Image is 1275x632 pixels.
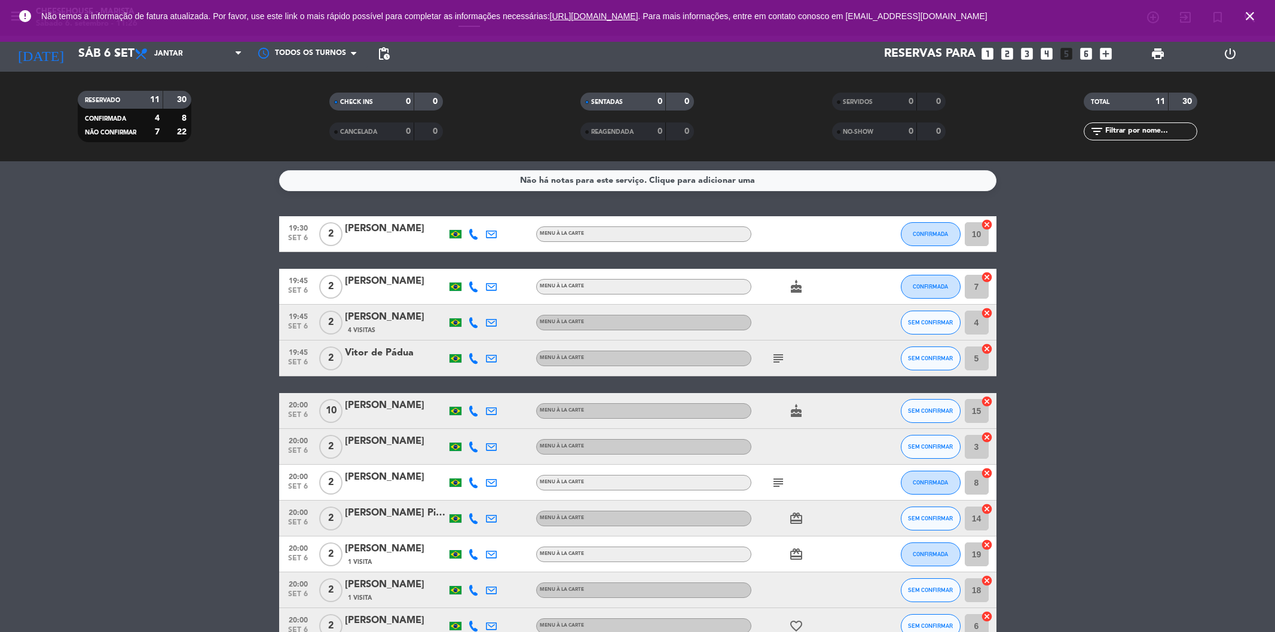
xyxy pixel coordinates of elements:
div: [PERSON_NAME] [345,470,447,485]
button: SEM CONFIRMAR [901,435,961,459]
i: cancel [981,575,993,587]
span: CONFIRMADA [85,116,126,122]
span: set 6 [283,554,313,568]
i: cancel [981,467,993,479]
a: [URL][DOMAIN_NAME] [550,11,638,21]
i: cancel [981,431,993,443]
span: 2 [319,311,343,335]
span: set 6 [283,234,313,248]
strong: 0 [406,97,411,106]
span: 2 [319,346,343,370]
span: CONFIRMADA [913,551,948,557]
span: 20:00 [283,505,313,519]
span: Reservas para [884,47,976,61]
span: 2 [319,471,343,495]
span: CANCELADA [340,129,377,135]
span: SEM CONFIRMAR [908,355,953,361]
span: SEM CONFIRMAR [908,587,953,593]
span: 20:00 [283,576,313,590]
span: 19:45 [283,345,313,358]
strong: 0 [909,97,913,106]
button: CONFIRMADA [901,222,961,246]
span: MENU À LA CARTE [540,408,584,413]
span: set 6 [283,519,313,532]
span: 1 Visita [348,557,372,567]
div: [PERSON_NAME] [345,577,447,593]
span: 4 Visitas [348,326,375,335]
i: close [1243,9,1257,23]
span: set 6 [283,358,313,372]
span: SEM CONFIRMAR [908,622,953,629]
i: cancel [981,271,993,283]
span: set 6 [283,287,313,300]
div: [PERSON_NAME] [345,274,447,289]
div: [PERSON_NAME] Pimenta Nunes [345,505,447,521]
span: RESERVADO [85,97,120,103]
span: 2 [319,578,343,602]
strong: 0 [936,97,943,106]
span: 19:45 [283,309,313,323]
button: SEM CONFIRMAR [901,507,961,530]
i: looks_3 [1019,46,1035,62]
i: looks_one [980,46,995,62]
i: arrow_drop_down [111,47,126,61]
i: cancel [981,610,993,622]
i: cancel [981,503,993,515]
strong: 0 [684,127,692,136]
i: card_giftcard [789,547,803,562]
strong: 0 [406,127,411,136]
span: 1 Visita [348,593,372,603]
button: SEM CONFIRMAR [901,346,961,370]
strong: 30 [1182,97,1194,106]
div: [PERSON_NAME] [345,309,447,325]
div: [PERSON_NAME] [345,434,447,449]
span: CONFIRMADA [913,283,948,290]
span: MENU À LA CARTE [540,355,584,360]
span: REAGENDADA [591,129,634,135]
strong: 22 [177,128,189,136]
i: cake [789,280,803,294]
div: Vitor de Pádua [345,345,447,361]
button: SEM CONFIRMAR [901,578,961,602]
i: looks_4 [1039,46,1054,62]
button: SEM CONFIRMAR [901,399,961,423]
div: [PERSON_NAME] [345,613,447,628]
i: cake [789,404,803,418]
span: CHECK INS [340,99,373,105]
span: set 6 [283,447,313,461]
span: print [1151,47,1165,61]
i: error [18,9,32,23]
span: 2 [319,507,343,530]
span: CONFIRMADA [913,231,948,237]
div: Não há notas para este serviço. Clique para adicionar uma [520,174,755,188]
button: CONFIRMADA [901,275,961,299]
strong: 4 [155,114,160,122]
strong: 7 [155,128,160,136]
span: pending_actions [377,47,391,61]
i: card_giftcard [789,511,803,526]
span: 2 [319,275,343,299]
span: NO-SHOW [843,129,873,135]
span: MENU À LA CARTE [540,623,584,628]
strong: 0 [658,127,662,136]
strong: 0 [433,97,440,106]
span: MENU À LA CARTE [540,551,584,556]
span: Jantar [154,50,183,58]
div: [PERSON_NAME] [345,221,447,237]
i: power_settings_new [1223,47,1237,61]
div: [PERSON_NAME] [345,541,447,557]
button: SEM CONFIRMAR [901,311,961,335]
strong: 0 [433,127,440,136]
span: SERVIDOS [843,99,873,105]
span: set 6 [283,483,313,496]
strong: 0 [909,127,913,136]
span: 2 [319,222,343,246]
i: cancel [981,539,993,551]
span: set 6 [283,323,313,336]
span: SEM CONFIRMAR [908,515,953,521]
a: . Para mais informações, entre em contato conosco em [EMAIL_ADDRESS][DOMAIN_NAME] [638,11,987,21]
span: SENTADAS [591,99,623,105]
span: NÃO CONFIRMAR [85,130,136,136]
span: 20:00 [283,433,313,447]
i: cancel [981,307,993,319]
